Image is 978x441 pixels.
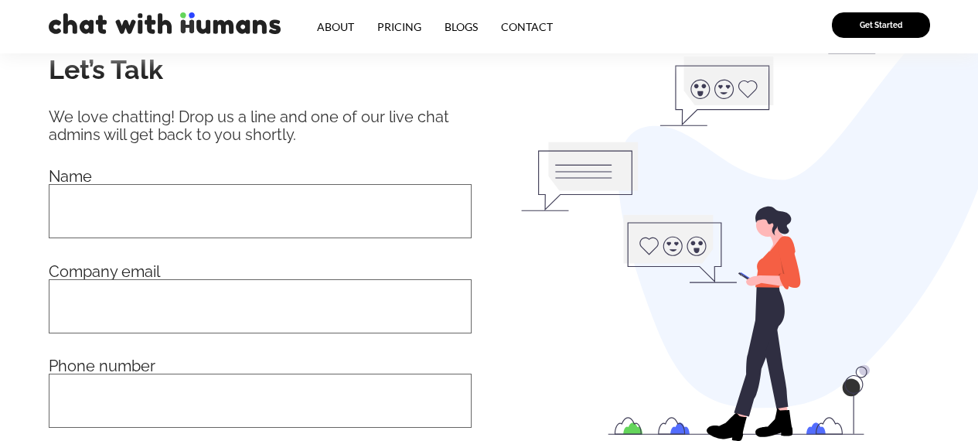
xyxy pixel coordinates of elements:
[49,108,472,144] div: We love chatting! Drop us a line and one of our live chat admins will get back to you shortly.
[366,12,433,41] a: Pricing
[49,12,281,34] img: chat with humans
[49,54,472,85] h1: Let’s Talk
[49,358,155,374] label: Phone number
[305,12,366,41] a: About
[49,264,160,279] label: Company email
[489,12,564,41] a: Contact
[433,12,489,41] a: Blogs
[49,169,92,184] label: Name
[832,12,930,38] a: Get Started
